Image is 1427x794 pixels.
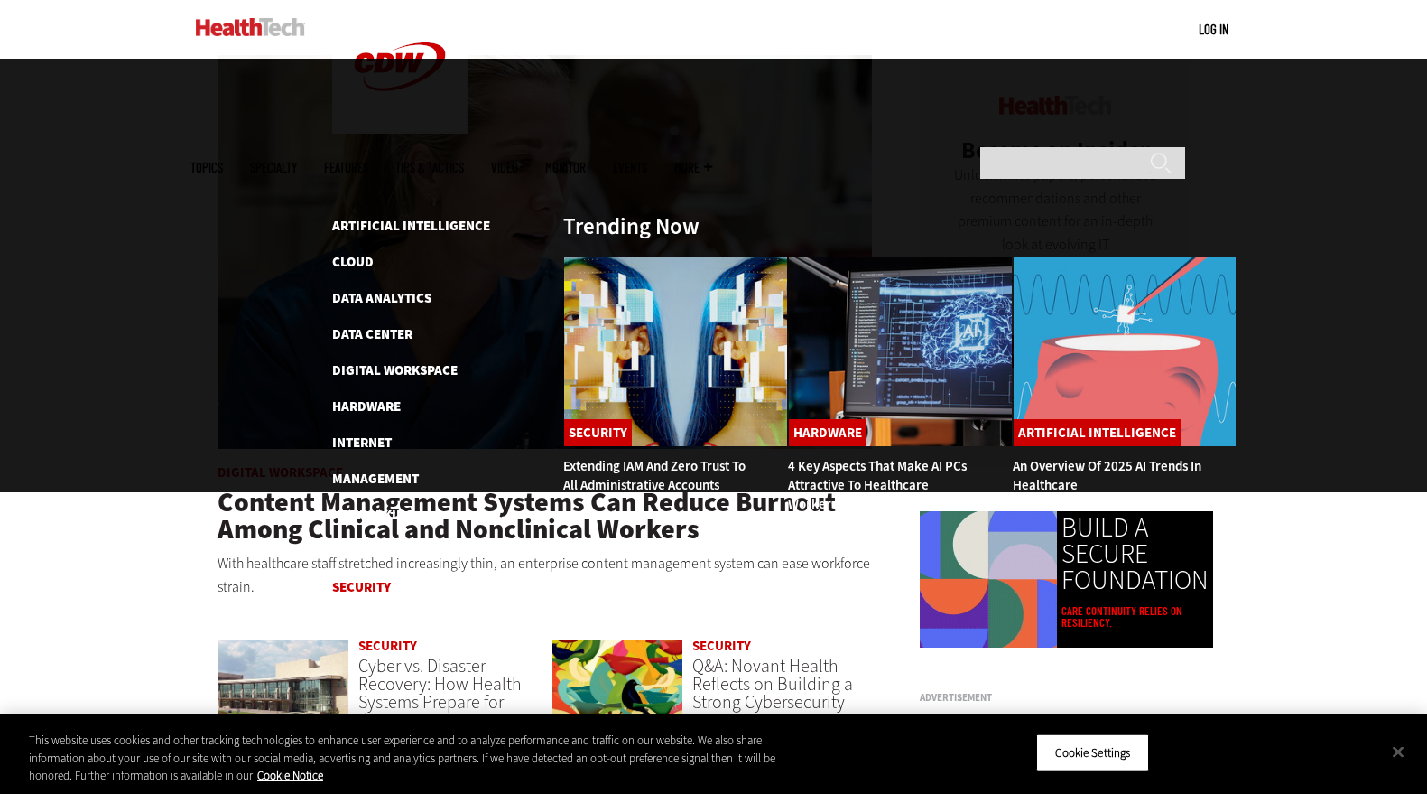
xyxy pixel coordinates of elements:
[29,732,785,785] div: This website uses cookies and other tracking technologies to enhance user experience and to analy...
[563,256,788,447] img: abstract image of woman with pixelated face
[332,434,392,452] a: Internet
[358,654,522,733] a: Cyber vs. Disaster Recovery: How Health Systems Prepare for the Worst
[218,640,350,741] img: University of Vermont Medical Center’s main campus
[332,578,391,596] a: Security
[551,640,684,741] img: abstract illustration of a tree
[1199,20,1228,39] div: User menu
[332,614,397,632] a: Software
[332,542,483,560] a: Patient-Centered Care
[1013,256,1237,447] img: illustration of computer chip being put inside head with waves
[332,217,490,235] a: Artificial Intelligence
[1378,732,1418,771] button: Close
[332,506,414,524] a: Networking
[1036,733,1149,771] button: Cookie Settings
[692,654,853,733] a: Q&A: Novant Health Reflects on Building a Strong Cybersecurity Team
[789,419,866,446] a: Hardware
[332,361,458,379] a: Digital Workspace
[332,253,374,271] a: Cloud
[257,768,323,783] a: More information about your privacy
[1013,457,1201,494] a: An Overview of 2025 AI Trends in Healthcare
[332,470,419,488] a: Management
[563,215,700,238] h3: Trending Now
[1199,21,1228,37] a: Log in
[788,256,1013,447] img: Desktop monitor with brain AI concept
[920,693,1191,703] h3: Advertisement
[218,640,350,758] a: University of Vermont Medical Center’s main campus
[218,552,873,598] p: With healthcare staff stretched increasingly thin, an enterprise content management system can ea...
[332,289,431,307] a: Data Analytics
[788,457,967,513] a: 4 Key Aspects That Make AI PCs Attractive to Healthcare Workers
[564,419,632,446] a: Security
[218,484,836,547] a: Content Management Systems Can Reduce Burnout Among Clinical and Nonclinical Workers
[196,18,305,36] img: Home
[551,640,684,758] a: abstract illustration of a tree
[332,397,401,416] a: Hardware
[332,325,412,343] a: Data Center
[1014,419,1181,446] a: Artificial Intelligence
[563,457,746,494] a: Extending IAM and Zero Trust to All Administrative Accounts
